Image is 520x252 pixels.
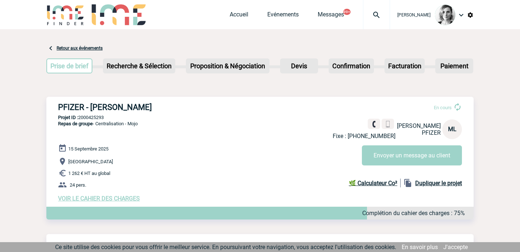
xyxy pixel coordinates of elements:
[68,171,110,176] span: 1 262 € HT au global
[404,179,412,187] img: file_copy-black-24dp.png
[318,11,344,21] a: Messages
[58,121,138,126] span: - Centralisation - Mojo
[58,195,140,202] a: VOIR LE CAHIER DES CHARGES
[46,4,84,25] img: IME-Finder
[385,59,424,73] p: Facturation
[362,145,462,165] button: Envoyer un message au client
[46,115,474,120] p: 2000425293
[397,122,441,129] span: [PERSON_NAME]
[349,179,401,187] a: 🌿 Calculateur Co²
[402,244,438,251] a: En savoir plus
[68,159,113,164] span: [GEOGRAPHIC_DATA]
[57,46,103,51] a: Retour aux événements
[448,126,456,133] span: ML
[58,121,93,126] span: Repas de groupe
[329,59,373,73] p: Confirmation
[397,12,431,18] span: [PERSON_NAME]
[343,9,351,15] button: 99+
[349,180,397,187] b: 🌿 Calculateur Co²
[435,5,455,25] img: 103019-1.png
[267,11,299,21] a: Evénements
[434,105,452,110] span: En cours
[68,146,108,152] span: 15 Septembre 2025
[371,121,377,127] img: fixe.png
[422,129,441,136] span: PFIZER
[58,115,78,120] b: Projet ID :
[436,59,473,73] p: Paiement
[415,180,462,187] b: Dupliquer le projet
[55,244,396,251] span: Ce site utilise des cookies pour vous offrir le meilleur service. En poursuivant votre navigation...
[230,11,248,21] a: Accueil
[47,59,92,73] p: Prise de brief
[443,244,468,251] a: J'accepte
[281,59,317,73] p: Devis
[104,59,175,73] p: Recherche & Sélection
[333,133,395,140] p: Fixe : [PHONE_NUMBER]
[385,121,391,127] img: portable.png
[58,103,277,112] h3: PFIZER - [PERSON_NAME]
[70,182,86,188] span: 24 pers.
[187,59,269,73] p: Proposition & Négociation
